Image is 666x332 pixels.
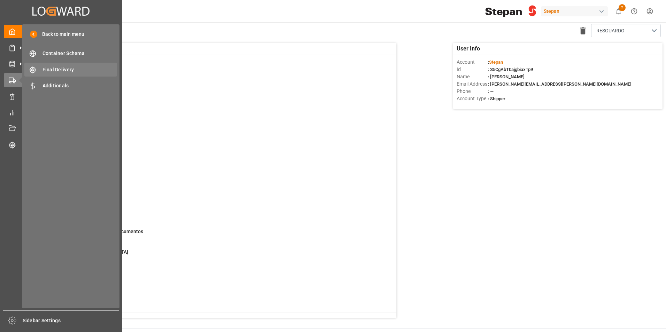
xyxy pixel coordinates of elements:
[36,166,388,181] a: 20Falta retorno [PERSON_NAME]Container Schema
[488,74,525,79] span: : [PERSON_NAME]
[488,89,494,94] span: : —
[36,146,388,160] a: 92In ProgressContainer Schema
[36,269,388,284] a: 14Operation TemplateContainer Schema
[457,66,488,73] span: Id
[457,73,488,80] span: Name
[24,47,117,60] a: Container Schema
[489,60,503,65] span: Stepan
[488,81,632,87] span: : [PERSON_NAME][EMAIL_ADDRESS][PERSON_NAME][DOMAIN_NAME]
[42,50,117,57] span: Container Schema
[42,82,117,89] span: Additionals
[4,89,118,103] a: Data Management
[457,80,488,88] span: Email Address
[36,310,388,325] a: 39Actualmente en Resguardo
[36,187,388,201] a: 917testContainer Schema
[36,248,388,263] a: 0Resguardos [GEOGRAPHIC_DATA]Container Schema
[4,25,118,38] a: My Cockpit
[24,63,117,76] a: Final Delivery
[457,58,488,66] span: Account
[457,95,488,102] span: Account Type
[4,138,118,151] a: Tracking
[596,27,625,34] span: RESGUARDO
[457,45,480,53] span: User Info
[488,67,533,72] span: : S5CgAbT0ajgbiaxTp9
[23,317,119,324] span: Sidebar Settings
[488,96,505,101] span: : Shipper
[485,5,536,17] img: Stepan_Company_logo.svg.png_1713531530.png
[591,24,661,37] button: open menu
[36,84,388,99] a: 17Missing ATAContainer Schema
[36,290,388,304] a: 20Inprogress without gateOutContainer Schema
[36,125,388,140] a: 0Escalated ShipmentsContainer Schema
[42,66,117,73] span: Final Delivery
[24,79,117,93] a: Additionals
[36,105,388,119] a: 4DemurrageContainer Schema
[36,207,388,222] a: 15Embarques cambiaron ETAContainer Schema
[36,64,388,78] a: 917Ready ATAContainer Schema
[457,88,488,95] span: Phone
[36,228,388,243] a: 14Ordenes que falta de enviar documentosContainer Schema
[488,60,503,65] span: :
[4,122,118,135] a: Document Management
[37,31,84,38] span: Back to main menu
